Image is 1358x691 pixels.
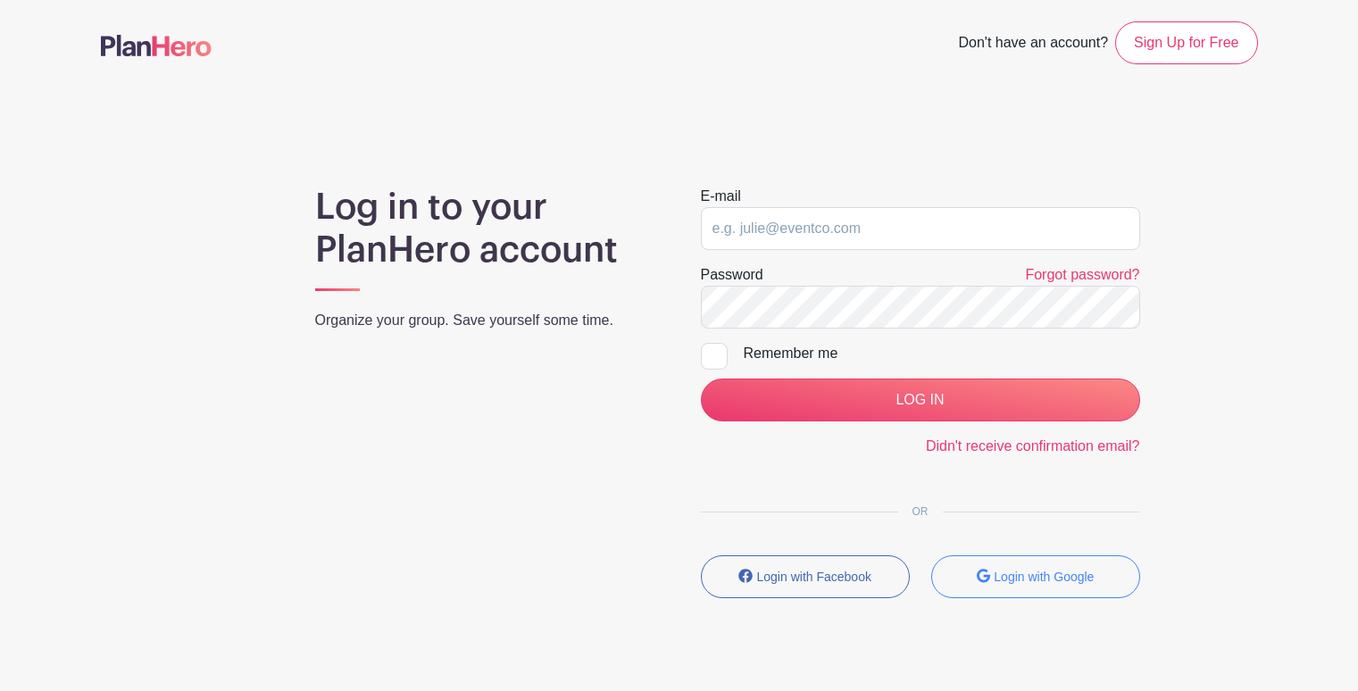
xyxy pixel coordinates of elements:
[744,343,1140,364] div: Remember me
[315,310,658,331] p: Organize your group. Save yourself some time.
[101,35,212,56] img: logo-507f7623f17ff9eddc593b1ce0a138ce2505c220e1c5a4e2b4648c50719b7d32.svg
[701,207,1140,250] input: e.g. julie@eventco.com
[1115,21,1257,64] a: Sign Up for Free
[958,25,1108,64] span: Don't have an account?
[701,186,741,207] label: E-mail
[1025,267,1139,282] a: Forgot password?
[757,570,871,584] small: Login with Facebook
[931,555,1140,598] button: Login with Google
[994,570,1094,584] small: Login with Google
[898,505,943,518] span: OR
[701,264,763,286] label: Password
[315,186,658,271] h1: Log in to your PlanHero account
[701,555,910,598] button: Login with Facebook
[926,438,1140,454] a: Didn't receive confirmation email?
[701,379,1140,421] input: LOG IN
